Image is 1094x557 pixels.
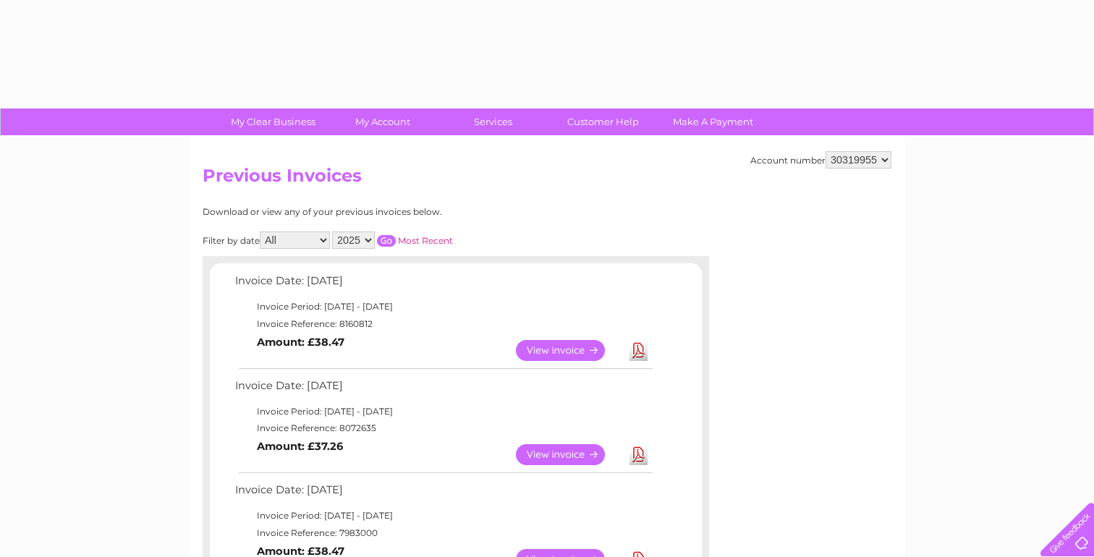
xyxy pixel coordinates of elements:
a: My Clear Business [213,109,333,135]
div: Download or view any of your previous invoices below. [203,207,582,217]
a: Services [433,109,553,135]
div: Account number [750,151,891,169]
td: Invoice Period: [DATE] - [DATE] [232,403,655,420]
a: Most Recent [398,235,453,246]
td: Invoice Reference: 8160812 [232,315,655,333]
a: Make A Payment [653,109,773,135]
td: Invoice Date: [DATE] [232,376,655,403]
b: Amount: £38.47 [257,336,344,349]
td: Invoice Date: [DATE] [232,271,655,298]
h2: Previous Invoices [203,166,891,193]
a: My Account [323,109,443,135]
td: Invoice Period: [DATE] - [DATE] [232,507,655,524]
td: Invoice Period: [DATE] - [DATE] [232,298,655,315]
div: Filter by date [203,231,582,249]
b: Amount: £37.26 [257,440,343,453]
a: View [516,444,622,465]
td: Invoice Reference: 8072635 [232,420,655,437]
a: View [516,340,622,361]
a: Customer Help [543,109,663,135]
a: Download [629,340,648,361]
td: Invoice Reference: 7983000 [232,524,655,542]
a: Download [629,444,648,465]
td: Invoice Date: [DATE] [232,480,655,507]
